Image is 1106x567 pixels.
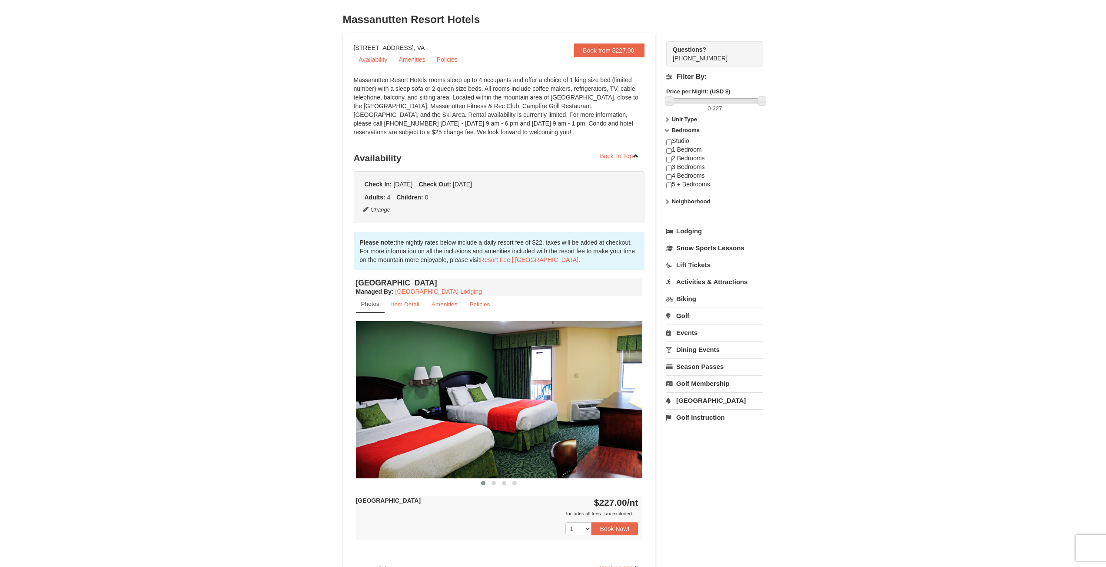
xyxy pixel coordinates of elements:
[464,296,495,313] a: Policies
[666,88,730,95] strong: Price per Night: (USD $)
[432,301,458,308] small: Amenities
[672,127,700,133] strong: Bedrooms
[666,73,763,81] h4: Filter By:
[666,223,763,239] a: Lodging
[385,296,425,313] a: Item Detail
[574,43,644,57] a: Book from $227.00!
[672,198,711,205] strong: Neighborhood
[391,301,419,308] small: Item Detail
[356,279,643,287] h4: [GEOGRAPHIC_DATA]
[627,497,638,507] span: /nt
[396,194,423,201] strong: Children:
[666,137,763,197] div: Studio 1 Bedroom 2 Bedrooms 3 Bedrooms 4 Bedrooms 5 + Bedrooms
[362,205,391,215] button: Change
[356,296,385,313] a: Photos
[595,149,645,162] a: Back To Top
[360,239,395,246] strong: Please note:
[666,291,763,307] a: Biking
[395,288,482,295] a: [GEOGRAPHIC_DATA] Lodging
[356,497,421,504] strong: [GEOGRAPHIC_DATA]
[365,194,385,201] strong: Adults:
[666,240,763,256] a: Snow Sports Lessons
[354,232,645,270] div: the nightly rates below include a daily resort fee of $22, taxes will be added at checkout. For m...
[354,149,645,167] h3: Availability
[666,257,763,273] a: Lift Tickets
[666,392,763,408] a: [GEOGRAPHIC_DATA]
[425,194,428,201] span: 0
[356,288,392,295] span: Managed By
[469,301,490,308] small: Policies
[432,53,463,66] a: Policies
[365,181,392,188] strong: Check In:
[343,11,764,28] h3: Massanutten Resort Hotels
[666,375,763,391] a: Golf Membership
[666,274,763,290] a: Activities & Attractions
[673,46,706,53] strong: Questions?
[672,116,697,123] strong: Unit Type
[393,181,412,188] span: [DATE]
[361,301,379,307] small: Photos
[666,308,763,324] a: Golf
[666,342,763,358] a: Dining Events
[666,358,763,375] a: Season Passes
[666,325,763,341] a: Events
[453,181,472,188] span: [DATE]
[666,104,763,113] label: -
[387,194,391,201] span: 4
[356,288,394,295] strong: :
[356,321,643,478] img: 18876286-41-233aa5f3.jpg
[673,45,747,62] span: [PHONE_NUMBER]
[666,409,763,425] a: Golf Instruction
[418,181,451,188] strong: Check Out:
[356,509,638,518] div: Includes all fees. Tax excluded.
[354,53,393,66] a: Availability
[393,53,430,66] a: Amenities
[713,105,722,112] span: 227
[354,76,645,145] div: Massanutten Resort Hotels rooms sleep up to 4 occupants and offer a choice of 1 king size bed (li...
[594,497,638,507] strong: $227.00
[591,522,638,535] button: Book Now!
[707,105,711,112] span: 0
[480,256,578,263] a: Resort Fee | [GEOGRAPHIC_DATA]
[426,296,463,313] a: Amenities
